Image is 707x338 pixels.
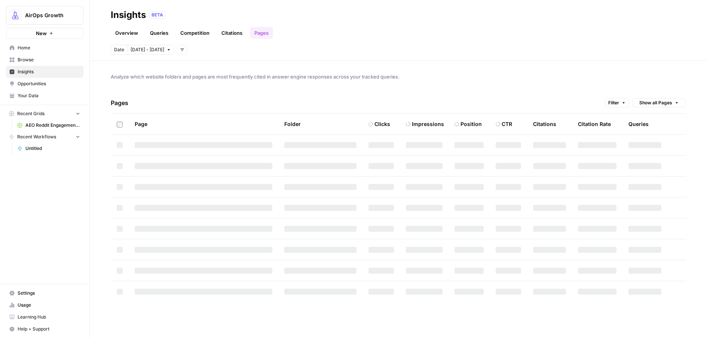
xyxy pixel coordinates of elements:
a: Opportunities [6,78,83,90]
span: [DATE] - [DATE] [131,46,164,53]
span: Insights [18,68,80,75]
div: Clicks [374,120,390,128]
span: Usage [18,302,80,308]
span: Help + Support [18,326,80,332]
span: AirOps Growth [25,12,70,19]
a: Queries [146,27,173,39]
span: Home [18,44,80,51]
a: Pages [250,27,273,39]
a: Overview [111,27,143,39]
div: Queries [628,114,649,134]
span: Learning Hub [18,314,80,320]
div: Position [460,120,482,128]
div: Impressions [412,120,444,128]
a: Settings [6,287,83,299]
span: Date [114,46,124,53]
span: Recent Grids [17,110,45,117]
button: Workspace: AirOps Growth [6,6,83,25]
button: [DATE] - [DATE] [127,45,174,55]
div: BETA [149,11,166,19]
a: Untitled [14,142,83,154]
div: Citation Rate [578,114,611,134]
div: Folder [284,114,301,134]
div: Insights [111,9,146,21]
span: Settings [18,290,80,296]
a: Home [6,42,83,54]
button: Help + Support [6,323,83,335]
a: Competition [176,27,214,39]
span: AEO Reddit Engagement (1) [25,122,80,129]
span: Analyze which website folders and pages are most frequently cited in answer engine responses acro... [111,73,686,80]
button: Recent Workflows [6,131,83,142]
a: Learning Hub [6,311,83,323]
div: CTR [502,120,512,128]
button: Show all Pages [632,98,686,107]
img: AirOps Growth Logo [9,9,22,22]
span: Show all Pages [639,99,672,106]
a: Browse [6,54,83,66]
span: Recent Workflows [17,133,56,140]
a: Insights [6,66,83,78]
button: Filter [605,98,629,108]
button: New [6,28,83,39]
a: AEO Reddit Engagement (1) [14,119,83,131]
span: Browse [18,56,80,63]
button: Recent Grids [6,108,83,119]
div: Citations [533,114,556,134]
a: Your Data [6,90,83,102]
a: Usage [6,299,83,311]
div: Page [135,114,147,134]
span: Untitled [25,145,80,152]
span: Filter [608,99,619,106]
span: New [36,30,47,37]
a: Citations [217,27,247,39]
h4: Pages [111,92,128,113]
span: Your Data [18,92,80,99]
span: Opportunities [18,80,80,87]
